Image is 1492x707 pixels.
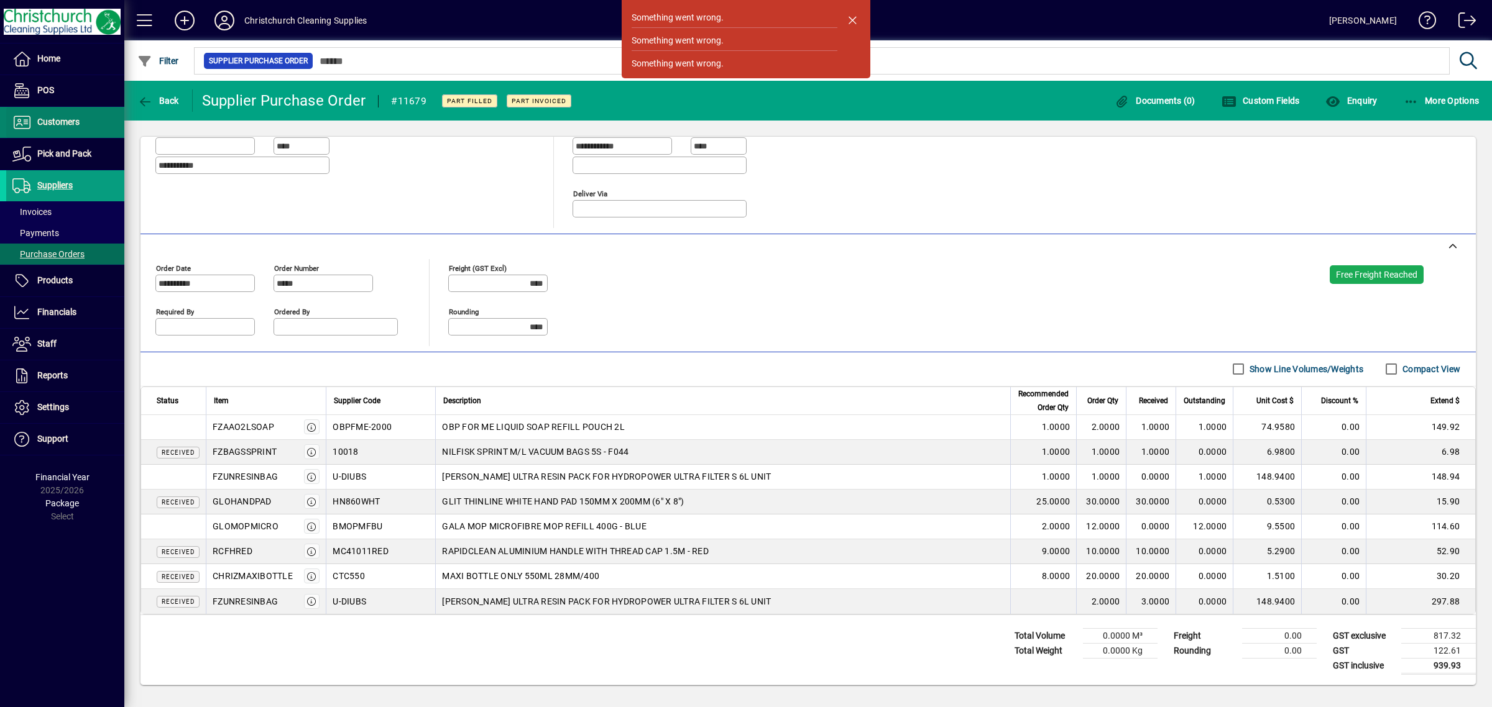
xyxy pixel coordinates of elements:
span: Package [45,498,79,508]
td: 817.32 [1401,628,1476,643]
td: 1.0000 [1076,465,1126,490]
td: 0.0000 [1176,490,1233,514]
td: GST [1327,643,1401,658]
span: Part Invoiced [512,97,566,105]
span: Pick and Pack [37,148,91,158]
span: Reports [37,370,68,380]
a: Invoices [6,201,124,222]
span: Custom Fields [1222,96,1300,106]
span: More Options [1404,96,1480,106]
div: FZAAO2LSOAP [213,421,274,433]
td: 6.9800 [1233,440,1301,465]
td: 2.0000 [1076,415,1126,440]
span: Settings [37,402,69,412]
button: Filter [134,50,182,72]
td: OBPFME-2000 [326,415,435,440]
div: Supplier Purchase Order [202,91,366,111]
span: Supplier Code [334,394,380,408]
span: Support [37,434,68,444]
td: 148.94 [1366,465,1475,490]
td: 0.0000 [1176,589,1233,614]
span: Item [214,394,229,408]
span: Supplier Purchase Order [209,55,308,67]
span: Unit Cost $ [1256,394,1294,408]
span: Financials [37,307,76,317]
td: 0.00 [1301,465,1366,490]
span: Payments [12,228,59,238]
td: 0.00 [1301,564,1366,589]
a: Payments [6,222,124,244]
label: Show Line Volumes/Weights [1247,363,1363,375]
td: 0.00 [1301,539,1366,564]
span: Received [162,499,195,506]
div: [PERSON_NAME] [1329,11,1397,30]
a: Purchase Orders [6,244,124,265]
span: Back [137,96,179,106]
span: Documents (0) [1115,96,1195,106]
span: Discount % [1321,394,1358,408]
span: Status [157,394,178,408]
td: 20.0000 [1126,564,1176,589]
a: Staff [6,329,124,360]
td: 2.0000 [1076,589,1126,614]
span: Part Filled [447,97,492,105]
td: 0.00 [1301,514,1366,539]
td: 8.0000 [1010,564,1076,589]
span: Enquiry [1325,96,1377,106]
td: 1.0000 [1176,415,1233,440]
td: 5.2900 [1233,539,1301,564]
td: 122.61 [1401,643,1476,658]
span: POS [37,85,54,95]
button: Documents (0) [1112,89,1199,112]
td: GST inclusive [1327,658,1401,673]
td: 25.0000 [1010,490,1076,514]
button: Profile [205,9,244,32]
a: Customers [6,107,124,138]
td: 149.92 [1366,415,1475,440]
mat-label: Order date [156,263,191,272]
a: Logout [1449,2,1476,43]
span: Received [162,598,195,605]
span: Description [443,394,481,408]
div: Christchurch Cleaning Supplies [244,11,367,30]
td: 0.0000 [1176,564,1233,589]
span: GLIT THINLINE WHITE HAND PAD 150MM X 200MM (6" X 8") [442,495,684,508]
mat-label: Required by [156,307,194,316]
td: 1.0000 [1176,465,1233,490]
a: Reports [6,360,124,391]
td: Total Volume [1008,628,1083,643]
td: 12.0000 [1076,514,1126,539]
td: 30.0000 [1076,490,1126,514]
span: Received [162,573,195,580]
td: GST exclusive [1327,628,1401,643]
td: 30.0000 [1126,490,1176,514]
td: 2.0000 [1010,514,1076,539]
a: Products [6,265,124,296]
span: Financial Year [35,472,90,482]
a: Knowledge Base [1409,2,1437,43]
div: FZUNRESINBAG [213,470,278,483]
div: GLOHANDPAD [213,495,272,508]
span: GALA MOP MICROFIBRE MOP REFILL 400G - BLUE [442,520,647,532]
label: Compact View [1400,363,1460,375]
td: 0.0000 Kg [1083,643,1158,658]
span: [PERSON_NAME] ULTRA RESIN PACK FOR HYDROPOWER ULTRA FILTER S 6L UNIT [442,595,771,608]
td: Total Weight [1008,643,1083,658]
span: [PERSON_NAME] ULTRA RESIN PACK FOR HYDROPOWER ULTRA FILTER S 6L UNIT [442,470,771,483]
td: Freight [1167,628,1242,643]
td: 15.90 [1366,490,1475,514]
span: MAXI BOTTLE ONLY 550ML 28MM/400 [442,570,599,582]
td: MC41011RED [326,539,435,564]
td: 1.0000 [1126,440,1176,465]
td: 297.88 [1366,589,1475,614]
td: 1.5100 [1233,564,1301,589]
div: FZUNRESINBAG [213,595,278,608]
td: 1.0000 [1010,440,1076,465]
mat-label: Rounding [449,307,479,316]
mat-label: Ordered by [274,307,310,316]
span: Purchase Orders [12,249,85,259]
td: 0.00 [1242,643,1317,658]
td: 0.0000 [1126,465,1176,490]
td: 148.9400 [1233,589,1301,614]
td: 1.0000 [1010,415,1076,440]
